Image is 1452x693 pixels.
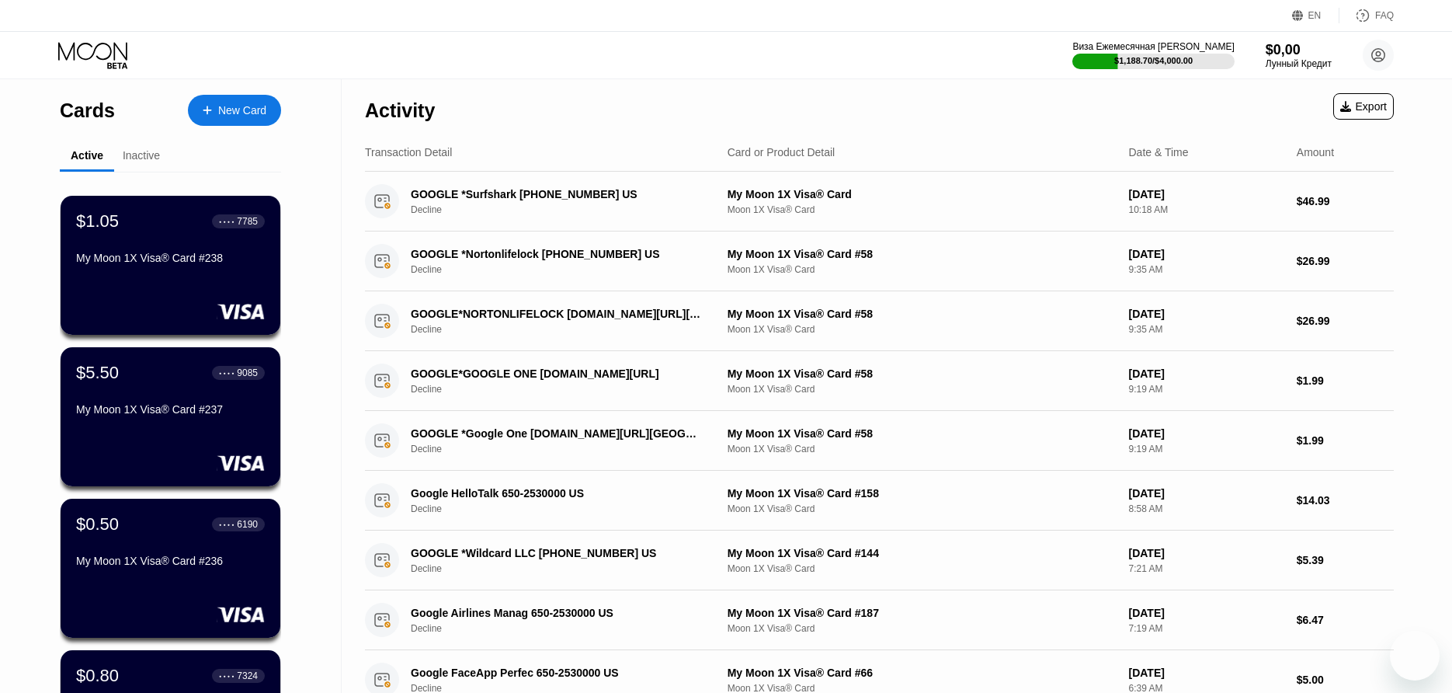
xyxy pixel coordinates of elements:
div: My Moon 1X Visa® Card #158 [728,487,1117,500]
div: $1.99 [1297,434,1394,447]
div: Export [1333,93,1394,120]
div: Decline [411,503,726,514]
div: $6.47 [1297,614,1394,626]
div: $1.05● ● ● ●7785My Moon 1X Visa® Card #238 [61,196,280,335]
div: [DATE] [1128,308,1284,320]
div: 7324 [237,670,258,681]
div: FAQ [1339,8,1394,23]
div: Лунный Кредит [1266,58,1332,69]
div: Moon 1X Visa® Card [728,563,1117,574]
div: GOOGLE *Google One [DOMAIN_NAME][URL][GEOGRAPHIC_DATA] [411,427,703,440]
div: 9:19 AM [1128,444,1284,454]
div: $5.00 [1297,674,1394,686]
div: 6190 [237,519,258,530]
div: Moon 1X Visa® Card [728,324,1117,335]
div: [DATE] [1128,427,1284,440]
div: $46.99 [1297,195,1394,207]
div: [DATE] [1128,188,1284,200]
div: $26.99 [1297,255,1394,267]
div: Decline [411,324,726,335]
div: $0,00Лунный Кредит [1266,42,1332,69]
div: Google Airlines Manag 650-2530000 USDeclineMy Moon 1X Visa® Card #187Moon 1X Visa® Card[DATE]7:19... [365,590,1394,650]
div: $1,188.70/$4,000.00 [1114,56,1193,65]
div: GOOGLE*GOOGLE ONE [DOMAIN_NAME][URL] [411,367,703,380]
div: [DATE] [1128,667,1284,679]
div: Decline [411,204,726,215]
div: 8:58 AM [1128,503,1284,514]
div: ● ● ● ● [219,674,234,678]
div: GOOGLE*NORTONLIFELOCK [DOMAIN_NAME][URL][GEOGRAPHIC_DATA] [411,308,703,320]
div: My Moon 1X Visa® Card #236 [76,555,265,567]
div: Google Airlines Manag 650-2530000 US [411,607,703,619]
div: Transaction Detail [365,146,452,158]
div: $5.50● ● ● ●9085My Moon 1X Visa® Card #237 [61,347,280,486]
div: GOOGLE *Wildcard LLC [PHONE_NUMBER] US [411,547,703,559]
div: My Moon 1X Visa® Card #58 [728,427,1117,440]
div: GOOGLE *Nortonlifelock [PHONE_NUMBER] USDeclineMy Moon 1X Visa® Card #58Moon 1X Visa® Card[DATE]9... [365,232,1394,291]
div: New Card [188,95,281,126]
div: $1.99 [1297,374,1394,387]
div: $1.05 [76,211,119,232]
div: Google HelloTalk 650-2530000 US [411,487,703,500]
div: ● ● ● ● [219,371,234,375]
div: My Moon 1X Visa® Card #66 [728,667,1117,679]
div: Moon 1X Visa® Card [728,204,1117,215]
div: [DATE] [1128,547,1284,559]
div: 9085 [237,367,258,378]
div: GOOGLE *Surfshark [PHONE_NUMBER] US [411,188,703,200]
div: Card or Product Detail [728,146,835,158]
div: Decline [411,623,726,634]
div: 9:19 AM [1128,384,1284,395]
div: $5.50 [76,363,119,383]
div: GOOGLE*GOOGLE ONE [DOMAIN_NAME][URL]DeclineMy Moon 1X Visa® Card #58Moon 1X Visa® Card[DATE]9:19 ... [365,351,1394,411]
div: My Moon 1X Visa® Card #144 [728,547,1117,559]
div: 7:21 AM [1128,563,1284,574]
div: My Moon 1X Visa® Card #58 [728,308,1117,320]
div: Activity [365,99,435,122]
div: Moon 1X Visa® Card [728,503,1117,514]
div: GOOGLE *Google One [DOMAIN_NAME][URL][GEOGRAPHIC_DATA]DeclineMy Moon 1X Visa® Card #58Moon 1X Vis... [365,411,1394,471]
div: GOOGLE*NORTONLIFELOCK [DOMAIN_NAME][URL][GEOGRAPHIC_DATA]DeclineMy Moon 1X Visa® Card #58Moon 1X ... [365,291,1394,351]
div: My Moon 1X Visa® Card #58 [728,367,1117,380]
div: Date & Time [1128,146,1188,158]
div: My Moon 1X Visa® Card #187 [728,607,1117,619]
div: [DATE] [1128,607,1284,619]
div: Inactive [123,149,160,162]
div: Decline [411,444,726,454]
div: GOOGLE *Nortonlifelock [PHONE_NUMBER] US [411,248,703,260]
div: 9:35 AM [1128,324,1284,335]
div: $14.03 [1297,494,1394,507]
div: Google HelloTalk 650-2530000 USDeclineMy Moon 1X Visa® Card #158Moon 1X Visa® Card[DATE]8:58 AM$1... [365,471,1394,531]
div: Moon 1X Visa® Card [728,623,1117,634]
div: Moon 1X Visa® Card [728,444,1117,454]
div: $5.39 [1297,554,1394,566]
div: FAQ [1375,10,1394,21]
div: $0.50 [76,514,119,535]
div: $0,00 [1266,42,1332,58]
div: Moon 1X Visa® Card [728,264,1117,275]
div: EN [1292,8,1339,23]
div: Виза Ежемесячная [PERSON_NAME] [1072,41,1234,52]
iframe: Кнопка запуска окна обмена сообщениями [1390,631,1440,681]
div: Google FaceApp Perfec 650-2530000 US [411,667,703,679]
div: [DATE] [1128,248,1284,260]
div: GOOGLE *Wildcard LLC [PHONE_NUMBER] USDeclineMy Moon 1X Visa® Card #144Moon 1X Visa® Card[DATE]7:... [365,531,1394,590]
div: New Card [218,104,266,117]
div: ● ● ● ● [219,219,234,224]
div: Виза Ежемесячная [PERSON_NAME]$1,188.70/$4,000.00 [1072,41,1234,69]
div: Active [71,149,103,162]
div: GOOGLE *Surfshark [PHONE_NUMBER] USDeclineMy Moon 1X Visa® CardMoon 1X Visa® Card[DATE]10:18 AM$4... [365,172,1394,232]
div: My Moon 1X Visa® Card #238 [76,252,265,264]
div: $0.50● ● ● ●6190My Moon 1X Visa® Card #236 [61,499,280,638]
div: My Moon 1X Visa® Card #58 [728,248,1117,260]
div: Cards [60,99,115,122]
div: Amount [1297,146,1334,158]
div: Export [1340,100,1387,113]
div: Moon 1X Visa® Card [728,384,1117,395]
div: My Moon 1X Visa® Card [728,188,1117,200]
div: 9:35 AM [1128,264,1284,275]
div: Decline [411,563,726,574]
div: 10:18 AM [1128,204,1284,215]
